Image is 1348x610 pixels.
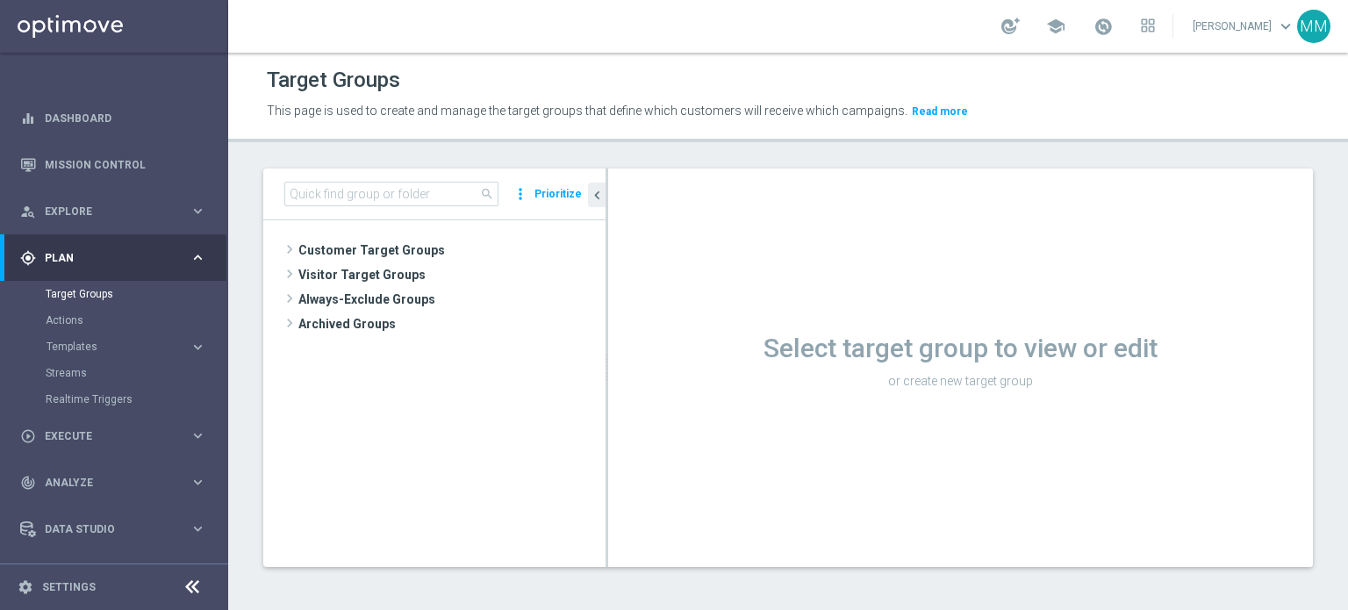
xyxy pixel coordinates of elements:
span: search [480,187,494,201]
span: keyboard_arrow_down [1276,17,1295,36]
button: play_circle_outline Execute keyboard_arrow_right [19,429,207,443]
i: more_vert [512,182,529,206]
button: Templates keyboard_arrow_right [46,340,207,354]
div: Mission Control [20,141,206,188]
h1: Select target group to view or edit [608,333,1313,364]
div: Dashboard [20,95,206,141]
button: Read more [910,102,970,121]
div: Analyze [20,475,190,491]
i: person_search [20,204,36,219]
a: Realtime Triggers [46,392,183,406]
span: Visitor Target Groups [298,262,606,287]
div: Templates [47,341,190,352]
a: Optibot [45,552,183,599]
button: Mission Control [19,158,207,172]
span: Execute [45,431,190,441]
button: chevron_left [588,183,606,207]
p: or create new target group [608,373,1313,389]
span: Templates [47,341,172,352]
div: Data Studio [20,521,190,537]
span: Analyze [45,477,190,488]
a: Target Groups [46,287,183,301]
button: track_changes Analyze keyboard_arrow_right [19,476,207,490]
h1: Target Groups [267,68,400,93]
span: Archived Groups [298,312,606,336]
button: person_search Explore keyboard_arrow_right [19,205,207,219]
i: keyboard_arrow_right [190,203,206,219]
button: Data Studio keyboard_arrow_right [19,522,207,536]
i: play_circle_outline [20,428,36,444]
div: Explore [20,204,190,219]
a: [PERSON_NAME]keyboard_arrow_down [1191,13,1297,39]
i: chevron_left [589,187,606,204]
a: Settings [42,582,96,592]
button: equalizer Dashboard [19,111,207,126]
span: Data Studio [45,524,190,535]
div: Streams [46,360,226,386]
i: track_changes [20,475,36,491]
i: keyboard_arrow_right [190,339,206,355]
div: Actions [46,307,226,334]
input: Quick find group or folder [284,182,498,206]
div: MM [1297,10,1330,43]
i: settings [18,579,33,595]
i: gps_fixed [20,250,36,266]
a: Streams [46,366,183,380]
a: Mission Control [45,141,206,188]
a: Actions [46,313,183,327]
div: Plan [20,250,190,266]
i: keyboard_arrow_right [190,249,206,266]
div: Target Groups [46,281,226,307]
div: Optibot [20,552,206,599]
span: Plan [45,253,190,263]
i: keyboard_arrow_right [190,427,206,444]
i: keyboard_arrow_right [190,474,206,491]
span: Customer Target Groups [298,238,606,262]
button: Prioritize [532,183,584,206]
i: keyboard_arrow_right [190,520,206,537]
span: school [1046,17,1065,36]
span: Always-Exclude Groups [298,287,606,312]
div: Realtime Triggers [46,386,226,413]
button: gps_fixed Plan keyboard_arrow_right [19,251,207,265]
i: equalizer [20,111,36,126]
div: Execute [20,428,190,444]
div: Templates [46,334,226,360]
a: Dashboard [45,95,206,141]
span: Explore [45,206,190,217]
span: This page is used to create and manage the target groups that define which customers will receive... [267,104,907,118]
